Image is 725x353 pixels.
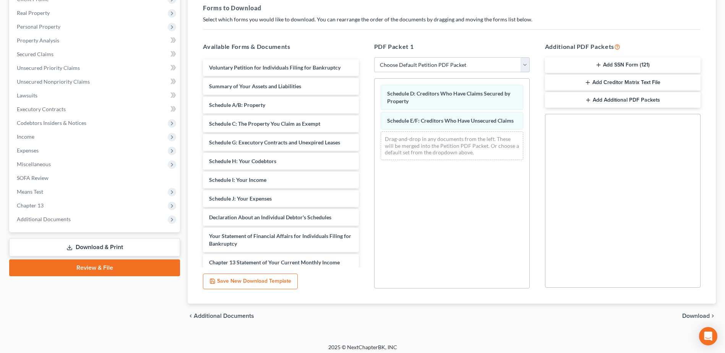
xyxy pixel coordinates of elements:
[209,158,276,164] span: Schedule H: Your Codebtors
[17,78,90,85] span: Unsecured Nonpriority Claims
[203,3,701,13] h5: Forms to Download
[545,57,701,73] button: Add SSN Form (121)
[381,131,523,160] div: Drag-and-drop in any documents from the left. These will be merged into the Petition PDF Packet. ...
[387,90,510,104] span: Schedule D: Creditors Who Have Claims Secured by Property
[194,313,254,319] span: Additional Documents
[17,65,80,71] span: Unsecured Priority Claims
[699,327,717,345] div: Open Intercom Messenger
[203,16,701,23] p: Select which forms you would like to download. You can rearrange the order of the documents by dr...
[545,74,701,91] button: Add Creditor Matrix Text File
[11,102,180,116] a: Executory Contracts
[209,139,340,146] span: Schedule G: Executory Contracts and Unexpired Leases
[17,161,51,167] span: Miscellaneous
[188,313,254,319] a: chevron_left Additional Documents
[209,195,272,202] span: Schedule J: Your Expenses
[387,117,514,124] span: Schedule E/F: Creditors Who Have Unsecured Claims
[209,214,331,220] span: Declaration About an Individual Debtor's Schedules
[17,37,59,44] span: Property Analysis
[209,83,301,89] span: Summary of Your Assets and Liabilities
[209,176,266,183] span: Schedule I: Your Income
[17,216,71,222] span: Additional Documents
[203,274,298,290] button: Save New Download Template
[17,188,43,195] span: Means Test
[17,10,50,16] span: Real Property
[203,42,358,51] h5: Available Forms & Documents
[11,47,180,61] a: Secured Claims
[17,133,34,140] span: Income
[209,120,320,127] span: Schedule C: The Property You Claim as Exempt
[17,23,60,30] span: Personal Property
[710,313,716,319] i: chevron_right
[374,42,530,51] h5: PDF Packet 1
[9,238,180,256] a: Download & Print
[17,106,66,112] span: Executory Contracts
[545,42,701,51] h5: Additional PDF Packets
[11,171,180,185] a: SOFA Review
[17,147,39,154] span: Expenses
[17,51,54,57] span: Secured Claims
[209,64,341,71] span: Voluntary Petition for Individuals Filing for Bankruptcy
[209,233,351,247] span: Your Statement of Financial Affairs for Individuals Filing for Bankruptcy
[17,202,44,209] span: Chapter 13
[11,89,180,102] a: Lawsuits
[682,313,716,319] button: Download chevron_right
[188,313,194,319] i: chevron_left
[209,102,265,108] span: Schedule A/B: Property
[17,92,37,99] span: Lawsuits
[545,92,701,108] button: Add Additional PDF Packets
[11,61,180,75] a: Unsecured Priority Claims
[682,313,710,319] span: Download
[17,175,49,181] span: SOFA Review
[11,34,180,47] a: Property Analysis
[209,259,340,266] span: Chapter 13 Statement of Your Current Monthly Income
[9,259,180,276] a: Review & File
[11,75,180,89] a: Unsecured Nonpriority Claims
[17,120,86,126] span: Codebtors Insiders & Notices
